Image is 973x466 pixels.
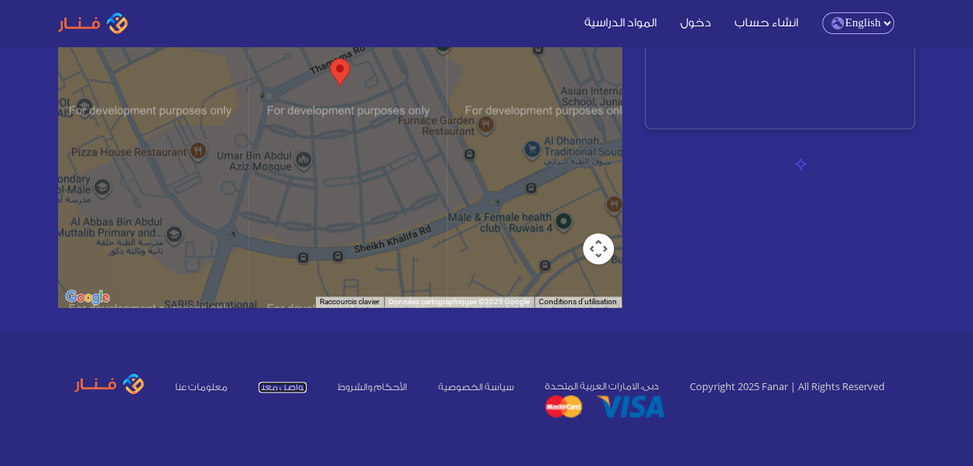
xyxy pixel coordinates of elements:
img: language.png [831,17,844,29]
a: دخول [670,13,721,29]
span: Données cartographiques ©2025 Google [389,297,529,306]
button: Commandes de la caméra de la carte [583,233,614,264]
a: انشاء حساب [725,13,808,29]
button: Raccourcis clavier [320,296,379,307]
a: معلومات عنا [175,382,228,392]
a: Conditions d'utilisation [539,297,617,306]
img: Google [62,287,113,307]
span: Copyright 2025 Fanar | All Rights Reserved [690,368,885,395]
a: Ouvrir cette zone dans Google Maps (dans une nouvelle fenêtre) [62,287,113,307]
a: سياسة الخصوصية [438,382,514,392]
span: دبى، الامارات العربية المتحدة [529,368,674,395]
a: المواد الدراسية [574,13,666,29]
a: تواصل معنا [259,382,307,392]
a: الأحكام والشروط [337,382,407,392]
